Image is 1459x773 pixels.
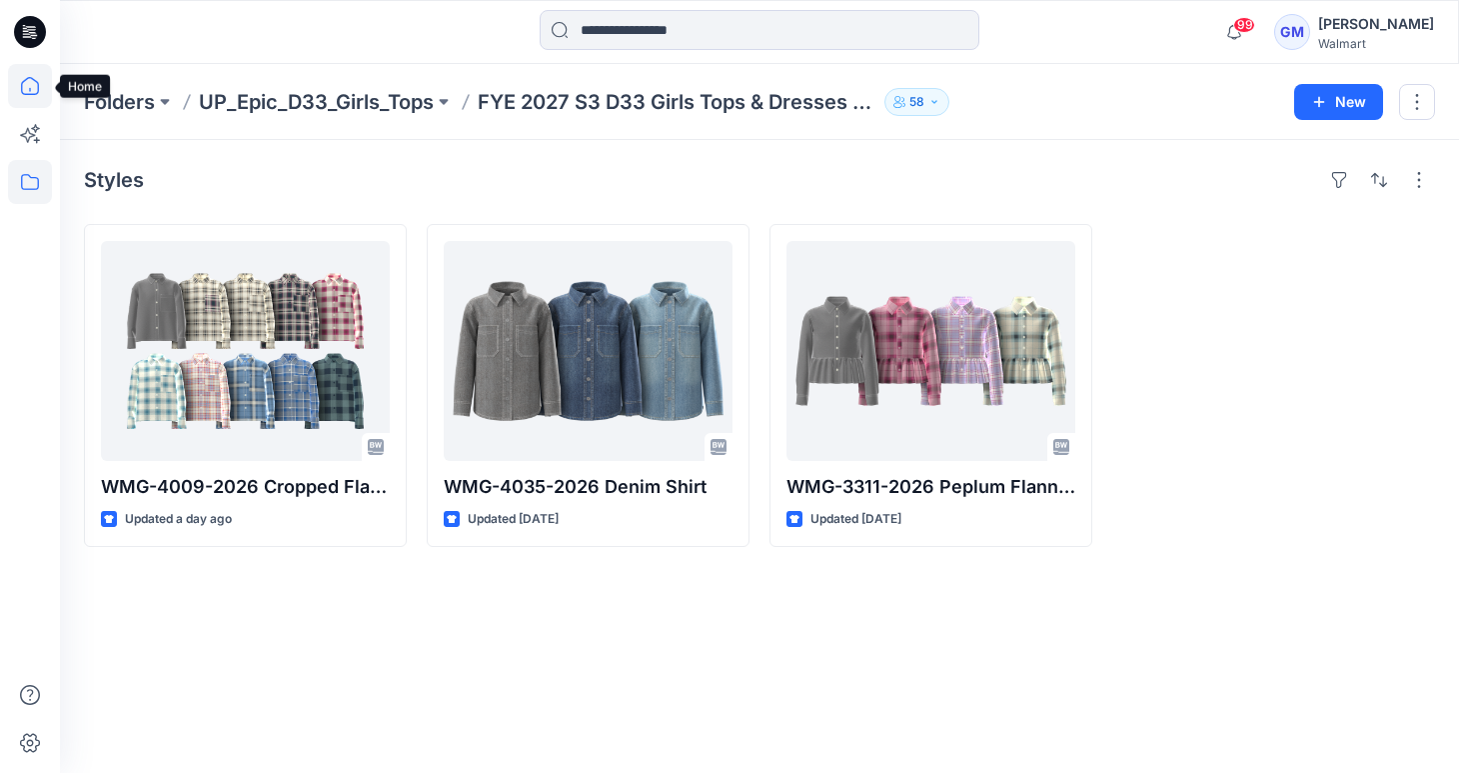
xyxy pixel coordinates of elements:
p: 58 [909,91,924,113]
div: Walmart [1318,36,1434,51]
div: GM [1274,14,1310,50]
button: 58 [884,88,949,116]
a: WMG-4035-2026 Denim Shirt [444,241,732,461]
span: 99 [1233,17,1255,33]
h4: Styles [84,168,144,192]
a: UP_Epic_D33_Girls_Tops [199,88,434,116]
button: New [1294,84,1383,120]
a: WMG-3311-2026 Peplum Flannel Shirt [786,241,1075,461]
p: Updated [DATE] [810,509,901,530]
p: Updated a day ago [125,509,232,530]
p: WMG-4035-2026 Denim Shirt [444,473,732,501]
p: WMG-4009-2026 Cropped Flannel Shirt [101,473,390,501]
a: Folders [84,88,155,116]
p: WMG-3311-2026 Peplum Flannel Shirt [786,473,1075,501]
a: WMG-4009-2026 Cropped Flannel Shirt [101,241,390,461]
p: Updated [DATE] [468,509,559,530]
p: FYE 2027 S3 D33 Girls Tops & Dresses Epic Design [478,88,876,116]
div: [PERSON_NAME] [1318,12,1434,36]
